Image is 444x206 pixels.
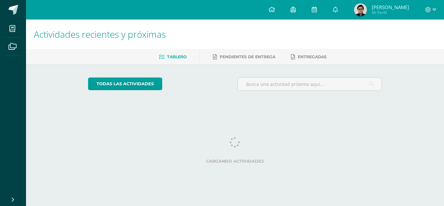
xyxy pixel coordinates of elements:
span: Entregadas [298,54,327,59]
a: todas las Actividades [88,77,162,90]
span: Tablero [167,54,187,59]
a: Entregadas [291,52,327,62]
span: Actividades recientes y próximas [34,28,166,40]
input: Busca una actividad próxima aquí... [238,78,382,90]
span: Pendientes de entrega [220,54,275,59]
span: [PERSON_NAME] [372,4,409,10]
a: Tablero [159,52,187,62]
img: 4cf0447d3925208b25dcbe459835d5ba.png [354,3,367,16]
label: Cargando actividades [88,159,382,164]
a: Pendientes de entrega [213,52,275,62]
span: Mi Perfil [372,10,409,15]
